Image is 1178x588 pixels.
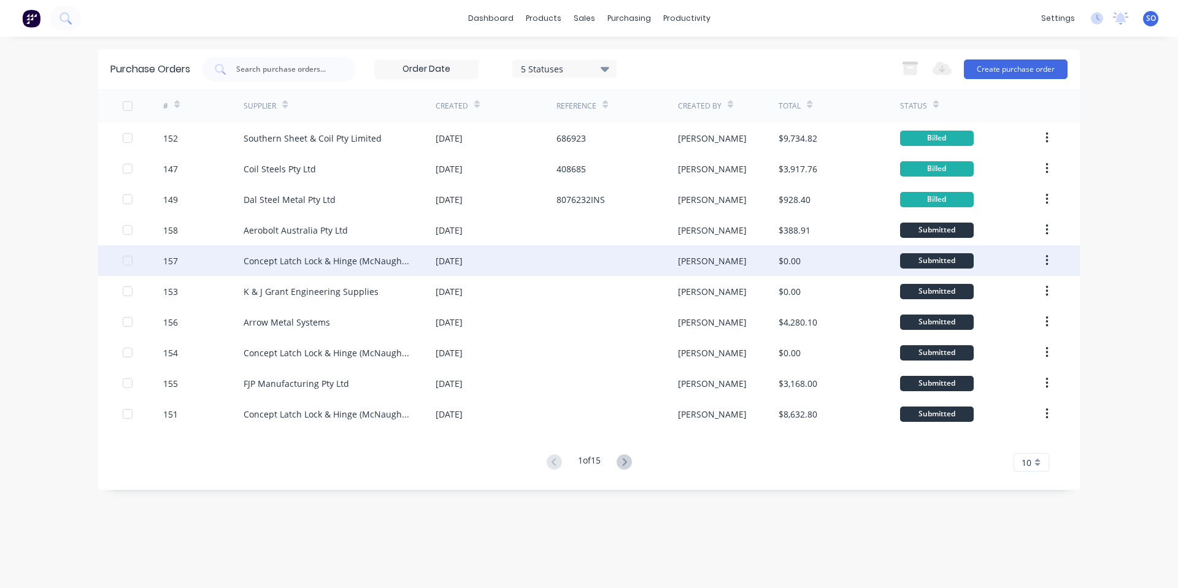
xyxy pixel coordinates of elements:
[678,346,747,359] div: [PERSON_NAME]
[779,132,817,145] div: $9,734.82
[163,193,178,206] div: 149
[436,285,463,298] div: [DATE]
[900,315,974,330] div: Submitted
[678,377,747,390] div: [PERSON_NAME]
[556,132,586,145] div: 686923
[163,316,178,329] div: 156
[244,224,348,237] div: Aerobolt Australia Pty Ltd
[568,9,601,28] div: sales
[375,60,478,78] input: Order Date
[163,224,178,237] div: 158
[678,254,747,267] div: [PERSON_NAME]
[244,346,411,359] div: Concept Latch Lock & Hinge (McNaughtans)
[436,254,463,267] div: [DATE]
[436,132,463,145] div: [DATE]
[779,162,817,175] div: $3,917.76
[163,346,178,359] div: 154
[163,132,178,145] div: 152
[1035,9,1081,28] div: settings
[244,254,411,267] div: Concept Latch Lock & Hinge (McNaughtans)
[779,254,801,267] div: $0.00
[244,285,379,298] div: K & J Grant Engineering Supplies
[556,162,586,175] div: 408685
[678,132,747,145] div: [PERSON_NAME]
[436,101,468,112] div: Created
[779,346,801,359] div: $0.00
[163,285,178,298] div: 153
[22,9,40,28] img: Factory
[556,101,596,112] div: Reference
[779,101,801,112] div: Total
[678,193,747,206] div: [PERSON_NAME]
[779,285,801,298] div: $0.00
[678,224,747,237] div: [PERSON_NAME]
[436,377,463,390] div: [DATE]
[779,224,810,237] div: $388.91
[678,408,747,421] div: [PERSON_NAME]
[163,101,168,112] div: #
[578,454,601,472] div: 1 of 15
[779,408,817,421] div: $8,632.80
[436,316,463,329] div: [DATE]
[520,9,568,28] div: products
[163,377,178,390] div: 155
[244,132,382,145] div: Southern Sheet & Coil Pty Limited
[900,101,927,112] div: Status
[678,162,747,175] div: [PERSON_NAME]
[900,407,974,422] div: Submitted
[244,408,411,421] div: Concept Latch Lock & Hinge (McNaughtans)
[678,316,747,329] div: [PERSON_NAME]
[779,377,817,390] div: $3,168.00
[900,161,974,177] div: Billed
[900,376,974,391] div: Submitted
[521,62,609,75] div: 5 Statuses
[436,162,463,175] div: [DATE]
[436,408,463,421] div: [DATE]
[244,316,330,329] div: Arrow Metal Systems
[244,101,276,112] div: Supplier
[244,162,316,175] div: Coil Steels Pty Ltd
[900,345,974,361] div: Submitted
[779,316,817,329] div: $4,280.10
[678,101,722,112] div: Created By
[1146,13,1156,24] span: SO
[244,377,349,390] div: FJP Manufacturing Pty Ltd
[900,223,974,238] div: Submitted
[657,9,717,28] div: productivity
[964,59,1068,79] button: Create purchase order
[900,131,974,146] div: Billed
[244,193,336,206] div: Dal Steel Metal Pty Ltd
[436,224,463,237] div: [DATE]
[436,193,463,206] div: [DATE]
[556,193,605,206] div: 8076232INS
[163,162,178,175] div: 147
[900,192,974,207] div: Billed
[678,285,747,298] div: [PERSON_NAME]
[163,408,178,421] div: 151
[601,9,657,28] div: purchasing
[436,346,463,359] div: [DATE]
[900,284,974,299] div: Submitted
[462,9,520,28] a: dashboard
[235,63,337,75] input: Search purchase orders...
[163,254,178,267] div: 157
[110,62,190,77] div: Purchase Orders
[1022,456,1031,469] span: 10
[900,253,974,269] div: Submitted
[779,193,810,206] div: $928.40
